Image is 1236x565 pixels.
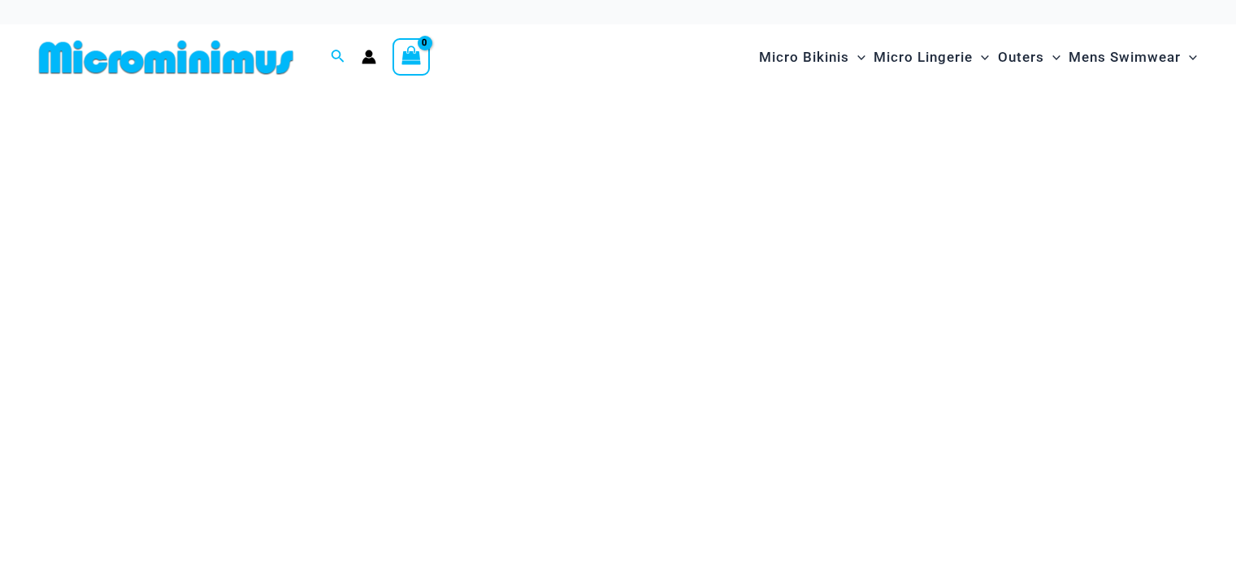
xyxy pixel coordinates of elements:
[752,30,1203,85] nav: Site Navigation
[362,50,376,64] a: Account icon link
[870,33,993,82] a: Micro LingerieMenu ToggleMenu Toggle
[1044,37,1060,78] span: Menu Toggle
[994,33,1065,82] a: OutersMenu ToggleMenu Toggle
[755,33,870,82] a: Micro BikinisMenu ToggleMenu Toggle
[331,47,345,67] a: Search icon link
[1065,33,1201,82] a: Mens SwimwearMenu ToggleMenu Toggle
[392,38,430,76] a: View Shopping Cart, empty
[874,37,973,78] span: Micro Lingerie
[998,37,1044,78] span: Outers
[1069,37,1181,78] span: Mens Swimwear
[33,39,300,76] img: MM SHOP LOGO FLAT
[1181,37,1197,78] span: Menu Toggle
[759,37,849,78] span: Micro Bikinis
[973,37,989,78] span: Menu Toggle
[849,37,865,78] span: Menu Toggle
